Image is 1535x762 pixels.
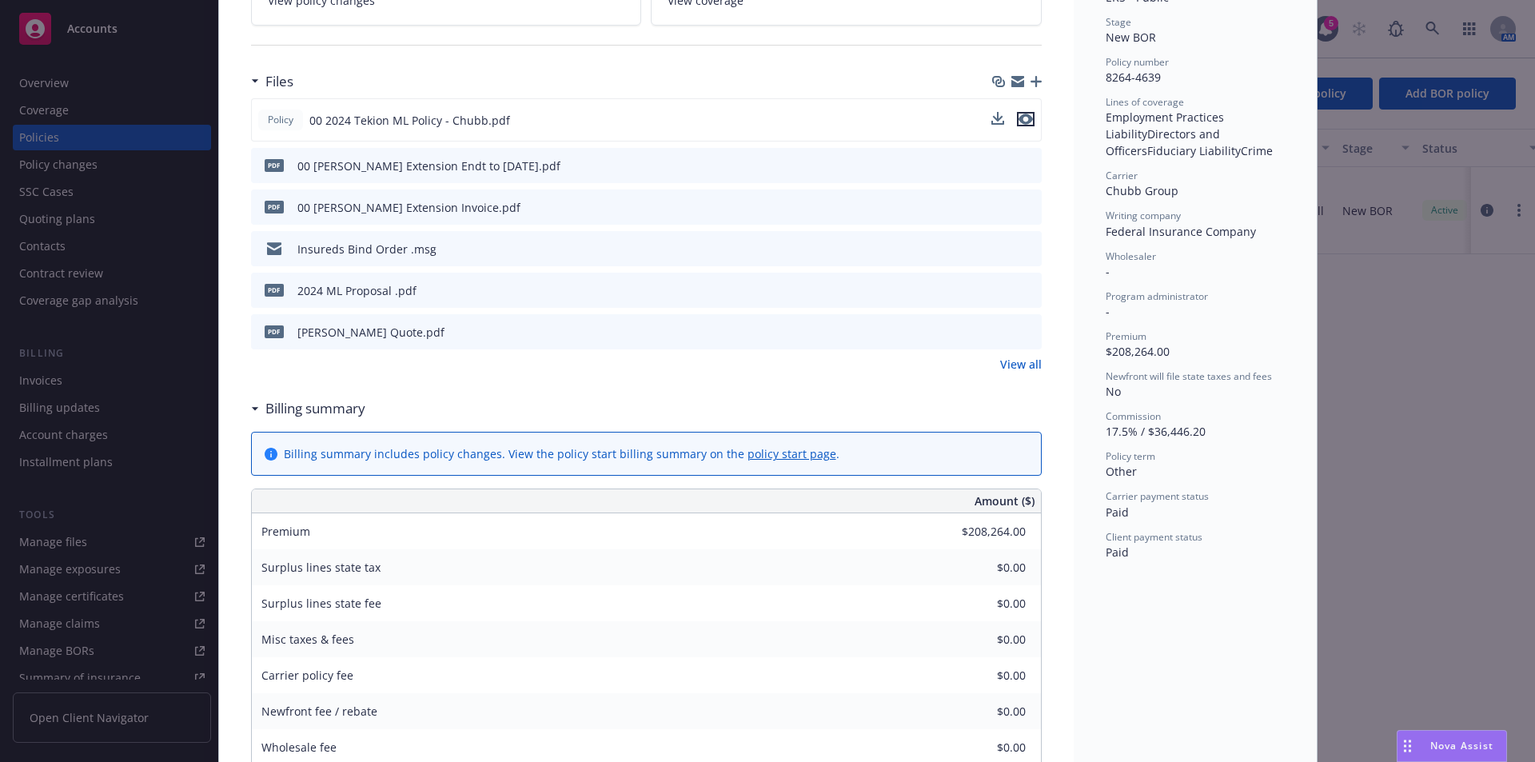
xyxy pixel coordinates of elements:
[1106,224,1256,239] span: Federal Insurance Company
[1106,424,1206,439] span: 17.5% / $36,446.20
[931,664,1035,688] input: 0.00
[1106,209,1181,222] span: Writing company
[1021,324,1035,341] button: preview file
[995,282,1008,299] button: download file
[261,704,377,719] span: Newfront fee / rebate
[1106,110,1227,142] span: Employment Practices Liability
[1021,241,1035,257] button: preview file
[931,700,1035,724] input: 0.00
[265,201,284,213] span: pdf
[297,241,437,257] div: Insureds Bind Order .msg
[265,284,284,296] span: pdf
[261,560,381,575] span: Surplus lines state tax
[297,324,445,341] div: [PERSON_NAME] Quote.pdf
[991,112,1004,129] button: download file
[1106,30,1156,45] span: New BOR
[995,324,1008,341] button: download file
[931,520,1035,544] input: 0.00
[995,241,1008,257] button: download file
[261,596,381,611] span: Surplus lines state fee
[1106,249,1156,263] span: Wholesaler
[1017,112,1035,129] button: preview file
[1106,505,1129,520] span: Paid
[1021,282,1035,299] button: preview file
[261,668,353,683] span: Carrier policy fee
[931,592,1035,616] input: 0.00
[251,71,293,92] div: Files
[1106,545,1129,560] span: Paid
[1106,384,1121,399] span: No
[1106,464,1137,479] span: Other
[309,112,510,129] span: 00 2024 Tekion ML Policy - Chubb.pdf
[251,398,365,419] div: Billing summary
[1430,739,1493,752] span: Nova Assist
[1397,730,1507,762] button: Nova Assist
[265,159,284,171] span: pdf
[1000,356,1042,373] a: View all
[931,628,1035,652] input: 0.00
[975,493,1035,509] span: Amount ($)
[931,736,1035,760] input: 0.00
[931,556,1035,580] input: 0.00
[261,740,337,755] span: Wholesale fee
[1106,369,1272,383] span: Newfront will file state taxes and fees
[1241,143,1273,158] span: Crime
[748,446,836,461] a: policy start page
[265,113,297,127] span: Policy
[1106,489,1209,503] span: Carrier payment status
[1021,158,1035,174] button: preview file
[1106,169,1138,182] span: Carrier
[1147,143,1241,158] span: Fiduciary Liability
[1106,126,1223,158] span: Directors and Officers
[1106,55,1169,69] span: Policy number
[297,282,417,299] div: 2024 ML Proposal .pdf
[261,524,310,539] span: Premium
[995,158,1008,174] button: download file
[995,199,1008,216] button: download file
[265,398,365,419] h3: Billing summary
[1106,183,1178,198] span: Chubb Group
[1106,95,1184,109] span: Lines of coverage
[284,445,839,462] div: Billing summary includes policy changes. View the policy start billing summary on the .
[1106,530,1202,544] span: Client payment status
[1106,329,1146,343] span: Premium
[1106,304,1110,319] span: -
[297,158,560,174] div: 00 [PERSON_NAME] Extension Endt to [DATE].pdf
[1106,344,1170,359] span: $208,264.00
[1106,289,1208,303] span: Program administrator
[265,325,284,337] span: pdf
[1021,199,1035,216] button: preview file
[1106,449,1155,463] span: Policy term
[1106,15,1131,29] span: Stage
[991,112,1004,125] button: download file
[265,71,293,92] h3: Files
[1106,409,1161,423] span: Commission
[1106,264,1110,279] span: -
[1017,112,1035,126] button: preview file
[297,199,520,216] div: 00 [PERSON_NAME] Extension Invoice.pdf
[261,632,354,647] span: Misc taxes & fees
[1106,70,1161,85] span: 8264-4639
[1397,731,1417,761] div: Drag to move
